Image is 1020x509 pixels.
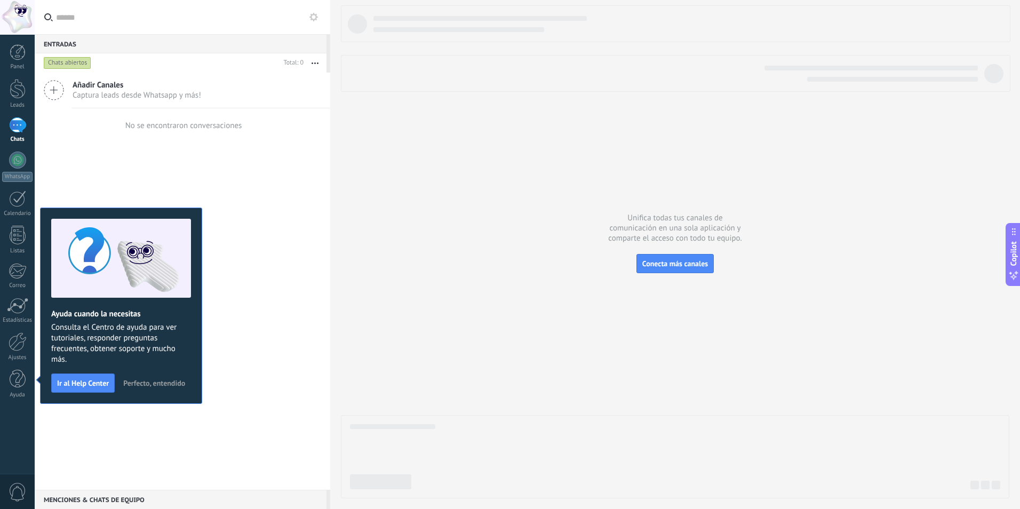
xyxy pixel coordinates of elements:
[44,57,91,69] div: Chats abiertos
[118,375,190,391] button: Perfecto, entendido
[2,354,33,361] div: Ajustes
[2,282,33,289] div: Correo
[2,248,33,254] div: Listas
[2,136,33,143] div: Chats
[642,259,708,268] span: Conecta más canales
[2,63,33,70] div: Panel
[2,172,33,182] div: WhatsApp
[2,317,33,324] div: Estadísticas
[73,90,201,100] span: Captura leads desde Whatsapp y más!
[636,254,714,273] button: Conecta más canales
[57,379,109,387] span: Ir al Help Center
[280,58,304,68] div: Total: 0
[51,373,115,393] button: Ir al Help Center
[125,121,242,131] div: No se encontraron conversaciones
[304,53,326,73] button: Más
[35,490,326,509] div: Menciones & Chats de equipo
[73,80,201,90] span: Añadir Canales
[51,309,191,319] h2: Ayuda cuando la necesitas
[1008,242,1019,266] span: Copilot
[123,379,185,387] span: Perfecto, entendido
[2,102,33,109] div: Leads
[51,322,191,365] span: Consulta el Centro de ayuda para ver tutoriales, responder preguntas frecuentes, obtener soporte ...
[35,34,326,53] div: Entradas
[2,210,33,217] div: Calendario
[2,392,33,399] div: Ayuda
